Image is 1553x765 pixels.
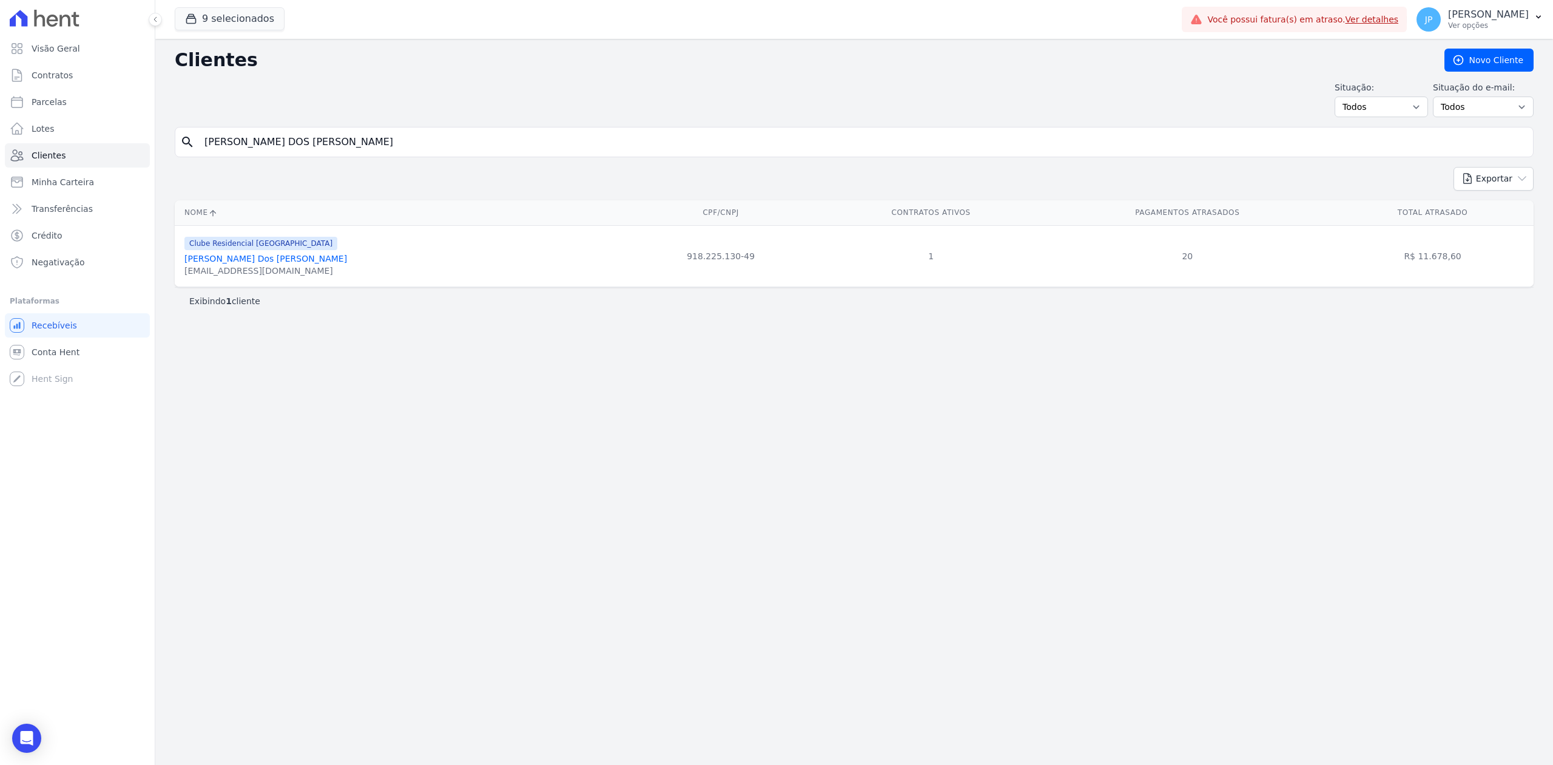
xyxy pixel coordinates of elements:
th: Pagamentos Atrasados [1043,200,1332,225]
label: Situação: [1335,81,1428,94]
a: Visão Geral [5,36,150,61]
i: search [180,135,195,149]
p: Ver opções [1448,21,1529,30]
h2: Clientes [175,49,1425,71]
span: Clube Residencial [GEOGRAPHIC_DATA] [184,237,337,250]
div: [EMAIL_ADDRESS][DOMAIN_NAME] [184,265,347,277]
span: Você possui fatura(s) em atraso. [1207,13,1398,26]
p: [PERSON_NAME] [1448,8,1529,21]
a: Crédito [5,223,150,248]
a: Transferências [5,197,150,221]
span: Parcelas [32,96,67,108]
span: Conta Hent [32,346,79,358]
td: 1 [819,225,1043,287]
a: Lotes [5,117,150,141]
div: Open Intercom Messenger [12,724,41,753]
button: Exportar [1454,167,1534,191]
a: Clientes [5,143,150,168]
a: Novo Cliente [1444,49,1534,72]
span: Visão Geral [32,42,80,55]
a: [PERSON_NAME] Dos [PERSON_NAME] [184,254,347,263]
a: Recebíveis [5,313,150,338]
button: 9 selecionados [175,7,285,30]
span: JP [1425,15,1433,24]
span: Minha Carteira [32,176,94,188]
span: Crédito [32,229,62,242]
th: Total Atrasado [1332,200,1534,225]
div: Plataformas [10,294,145,308]
a: Conta Hent [5,340,150,364]
span: Transferências [32,203,93,215]
td: 918.225.130-49 [622,225,818,287]
a: Ver detalhes [1346,15,1399,24]
span: Clientes [32,149,66,161]
button: JP [PERSON_NAME] Ver opções [1407,2,1553,36]
label: Situação do e-mail: [1433,81,1534,94]
b: 1 [226,296,232,306]
span: Negativação [32,256,85,268]
td: 20 [1043,225,1332,287]
th: Nome [175,200,622,225]
input: Buscar por nome, CPF ou e-mail [197,130,1528,154]
a: Parcelas [5,90,150,114]
th: Contratos Ativos [819,200,1043,225]
th: CPF/CNPJ [622,200,818,225]
td: R$ 11.678,60 [1332,225,1534,287]
a: Minha Carteira [5,170,150,194]
span: Lotes [32,123,55,135]
span: Contratos [32,69,73,81]
p: Exibindo cliente [189,295,260,307]
a: Negativação [5,250,150,274]
span: Recebíveis [32,319,77,331]
a: Contratos [5,63,150,87]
